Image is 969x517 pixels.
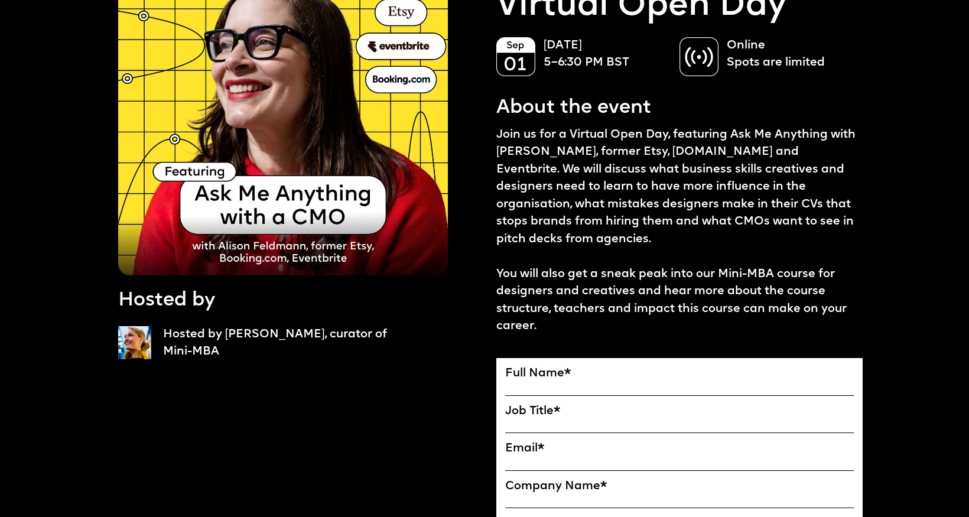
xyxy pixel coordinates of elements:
p: Hosted by [118,287,215,314]
p: Online Spots are limited [727,37,851,72]
label: Email [505,442,854,456]
label: Job Title [505,405,854,419]
p: Hosted by [PERSON_NAME], curator of Mini-MBA [163,326,388,361]
p: Join us for a Virtual Open Day, featuring Ask Me Anything with [PERSON_NAME], former Etsy, [DOMAI... [496,126,863,336]
label: Full Name [505,367,854,381]
label: Company Name [505,480,854,494]
p: [DATE] 5–6:30 PM BST [544,37,668,72]
p: About the event [496,95,651,122]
